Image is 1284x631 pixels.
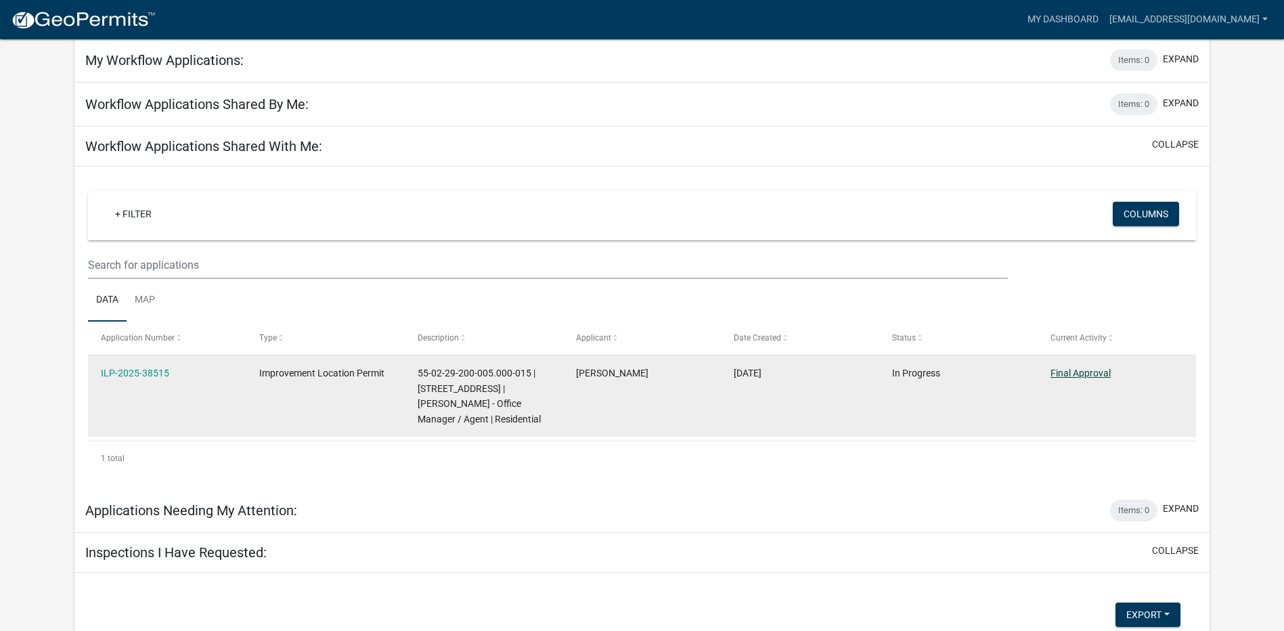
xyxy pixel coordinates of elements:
span: Description [418,333,459,343]
div: Items: 0 [1110,49,1157,71]
button: collapse [1152,544,1199,558]
input: Search for applications [88,251,1008,279]
h5: Inspections I Have Requested: [85,544,267,561]
span: Current Activity [1050,333,1107,343]
datatable-header-cell: Current Activity [1038,322,1196,354]
span: 55-02-29-200-005.000-015 | 13894 N ZOEY LN | Jackie Thompson - Office Manager / Agent | Residential [418,368,541,425]
span: Improvement Location Permit [259,368,384,378]
h5: Workflow Applications Shared By Me: [85,96,309,112]
span: Applicant [576,333,611,343]
a: ILP-2025-38515 [101,368,169,378]
datatable-header-cell: Type [246,322,405,354]
a: Final Approval [1050,368,1111,378]
span: Application Number [101,333,175,343]
button: Columns [1113,202,1179,226]
span: Type [259,333,277,343]
a: [EMAIL_ADDRESS][DOMAIN_NAME] [1104,7,1273,32]
button: expand [1163,502,1199,516]
div: Items: 0 [1110,93,1157,115]
h5: My Workflow Applications: [85,52,244,68]
div: collapse [74,167,1210,489]
datatable-header-cell: Date Created [721,322,879,354]
button: expand [1163,96,1199,110]
datatable-header-cell: Status [879,322,1038,354]
a: + Filter [104,202,162,226]
datatable-header-cell: Application Number [88,322,246,354]
button: Export [1115,603,1180,627]
span: Status [892,333,916,343]
datatable-header-cell: Applicant [562,322,721,354]
button: collapse [1152,137,1199,152]
a: My Dashboard [1022,7,1104,32]
datatable-header-cell: Description [405,322,563,354]
a: Data [88,279,127,322]
div: Items: 0 [1110,500,1157,521]
span: Tyler Mylcraine [576,368,648,378]
span: Date Created [734,333,781,343]
h5: Applications Needing My Attention: [85,502,297,519]
button: expand [1163,52,1199,66]
span: In Progress [892,368,940,378]
h5: Workflow Applications Shared With Me: [85,138,322,154]
span: 07/15/2025 [734,368,761,378]
a: Map [127,279,163,322]
div: 1 total [88,441,1196,475]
